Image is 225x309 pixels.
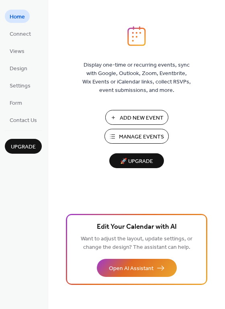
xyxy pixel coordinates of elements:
[5,96,27,109] a: Form
[10,30,31,39] span: Connect
[109,153,164,168] button: 🚀 Upgrade
[11,143,36,151] span: Upgrade
[97,222,177,233] span: Edit Your Calendar with AI
[81,234,192,253] span: Want to adjust the layout, update settings, or change the design? The assistant can help.
[120,114,164,122] span: Add New Event
[10,47,25,56] span: Views
[5,10,30,23] a: Home
[109,264,153,273] span: Open AI Assistant
[5,79,35,92] a: Settings
[97,259,177,277] button: Open AI Assistant
[5,61,32,75] a: Design
[10,99,22,108] span: Form
[10,116,37,125] span: Contact Us
[10,82,31,90] span: Settings
[104,129,169,144] button: Manage Events
[5,113,42,126] a: Contact Us
[10,65,27,73] span: Design
[5,139,42,154] button: Upgrade
[119,133,164,141] span: Manage Events
[127,26,146,46] img: logo_icon.svg
[10,13,25,21] span: Home
[5,27,36,40] a: Connect
[82,61,191,95] span: Display one-time or recurring events, sync with Google, Outlook, Zoom, Eventbrite, Wix Events or ...
[5,44,29,57] a: Views
[105,110,168,125] button: Add New Event
[114,156,159,167] span: 🚀 Upgrade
